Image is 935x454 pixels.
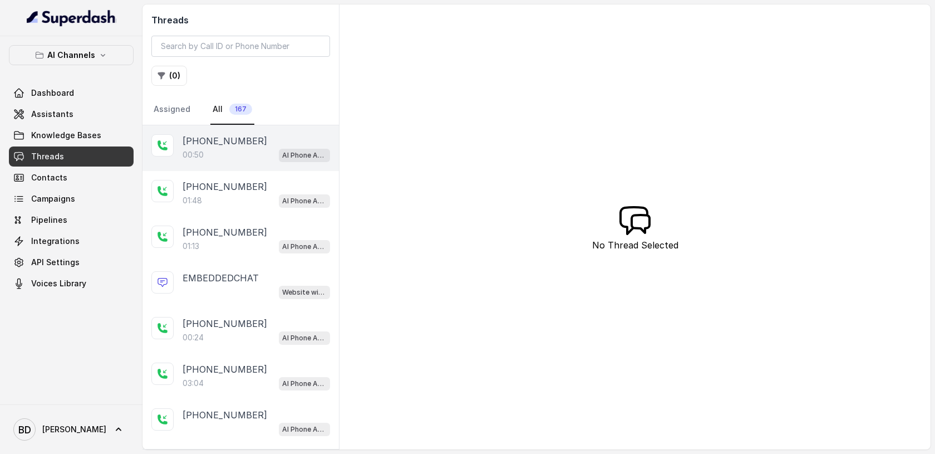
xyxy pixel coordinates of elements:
a: Integrations [9,231,134,251]
a: Campaigns [9,189,134,209]
button: (0) [151,66,187,86]
span: Campaigns [31,193,75,204]
text: BD [18,424,31,436]
span: [PERSON_NAME] [42,424,106,435]
a: Pipelines [9,210,134,230]
a: All167 [210,95,254,125]
p: AI Phone Assistant [282,378,327,389]
p: 01:48 [183,195,202,206]
a: Assigned [151,95,193,125]
p: [PHONE_NUMBER] [183,180,267,193]
button: AI Channels [9,45,134,65]
p: AI Phone Assistant [282,424,327,435]
p: [PHONE_NUMBER] [183,317,267,330]
p: AI Channels [47,48,95,62]
p: No Thread Selected [592,238,678,252]
span: 167 [229,104,252,115]
p: 01:13 [183,241,199,252]
p: AI Phone Assistant [282,241,327,252]
nav: Tabs [151,95,330,125]
p: AI Phone Assistant [282,150,327,161]
p: [PHONE_NUMBER] [183,134,267,148]
a: Threads [9,147,134,167]
a: Contacts [9,168,134,188]
a: [PERSON_NAME] [9,414,134,445]
span: API Settings [31,257,80,268]
input: Search by Call ID or Phone Number [151,36,330,57]
span: Integrations [31,236,80,247]
a: Dashboard [9,83,134,103]
p: 00:24 [183,332,204,343]
p: [PHONE_NUMBER] [183,408,267,422]
p: [PHONE_NUMBER] [183,226,267,239]
p: EMBEDDEDCHAT [183,271,259,285]
span: Assistants [31,109,73,120]
p: 03:04 [183,378,204,389]
p: [PHONE_NUMBER] [183,363,267,376]
p: Website widget [282,287,327,298]
span: Knowledge Bases [31,130,101,141]
h2: Threads [151,13,330,27]
span: Pipelines [31,214,67,226]
span: Voices Library [31,278,86,289]
a: API Settings [9,252,134,272]
a: Assistants [9,104,134,124]
p: 00:50 [183,149,204,160]
p: AI Phone Assistant [282,333,327,344]
span: Threads [31,151,64,162]
p: AI Phone Assistant [282,196,327,207]
a: Voices Library [9,274,134,294]
span: Contacts [31,172,67,183]
img: light.svg [27,9,116,27]
a: Knowledge Bases [9,125,134,145]
span: Dashboard [31,87,74,99]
